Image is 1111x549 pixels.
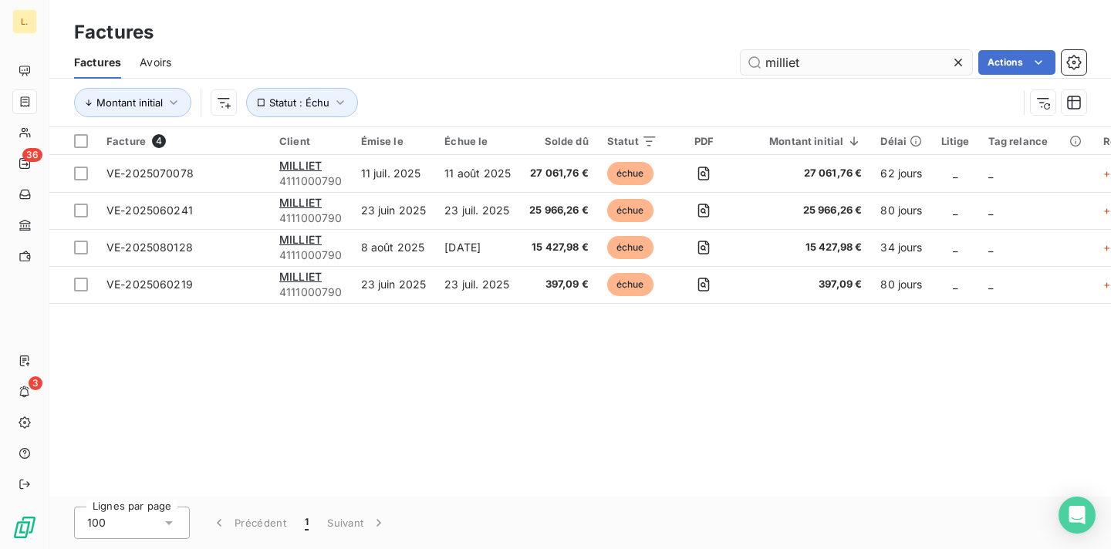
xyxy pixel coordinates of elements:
[106,241,193,254] span: VE-2025080128
[352,229,436,266] td: 8 août 2025
[988,135,1086,147] div: Tag relance
[751,240,862,255] span: 15 427,98 €
[607,162,653,185] span: échue
[106,278,193,291] span: VE-2025060219
[12,515,37,540] img: Logo LeanPay
[978,50,1055,75] button: Actions
[444,135,511,147] div: Échue le
[676,135,732,147] div: PDF
[305,515,309,530] span: 1
[152,134,166,148] span: 4
[352,266,436,303] td: 23 juin 2025
[269,96,329,109] span: Statut : Échu
[988,241,993,254] span: _
[279,211,343,226] span: 4111000790
[953,204,957,217] span: _
[74,88,191,117] button: Montant initial
[1059,497,1096,534] div: Open Intercom Messenger
[953,167,957,180] span: _
[279,173,343,189] span: 4111000790
[87,515,106,530] span: 100
[352,192,436,229] td: 23 juin 2025
[246,88,358,117] button: Statut : Échu
[871,229,931,266] td: 34 jours
[529,203,589,218] span: 25 966,26 €
[741,50,972,75] input: Rechercher
[202,507,295,539] button: Précédent
[435,155,520,192] td: 11 août 2025
[12,9,37,34] div: L.
[871,266,931,303] td: 80 jours
[106,204,193,217] span: VE-2025060241
[529,277,589,292] span: 397,09 €
[279,270,322,283] span: MILLIET
[953,278,957,291] span: _
[988,167,993,180] span: _
[607,199,653,222] span: échue
[871,192,931,229] td: 80 jours
[871,155,931,192] td: 62 jours
[279,233,322,246] span: MILLIET
[953,241,957,254] span: _
[361,135,427,147] div: Émise le
[751,135,862,147] div: Montant initial
[279,196,322,209] span: MILLIET
[435,229,520,266] td: [DATE]
[751,277,862,292] span: 397,09 €
[607,236,653,259] span: échue
[941,135,970,147] div: Litige
[988,278,993,291] span: _
[140,55,171,70] span: Avoirs
[74,19,154,46] h3: Factures
[751,166,862,181] span: 27 061,76 €
[279,159,322,172] span: MILLIET
[279,285,343,300] span: 4111000790
[106,167,194,180] span: VE-2025070078
[352,155,436,192] td: 11 juil. 2025
[279,135,343,147] div: Client
[751,203,862,218] span: 25 966,26 €
[607,135,657,147] div: Statut
[96,96,163,109] span: Montant initial
[29,376,42,390] span: 3
[607,273,653,296] span: échue
[295,507,318,539] button: 1
[529,240,589,255] span: 15 427,98 €
[529,166,589,181] span: 27 061,76 €
[106,135,146,147] span: Facture
[988,204,993,217] span: _
[279,248,343,263] span: 4111000790
[880,135,922,147] div: Délai
[74,55,121,70] span: Factures
[529,135,589,147] div: Solde dû
[435,192,520,229] td: 23 juil. 2025
[435,266,520,303] td: 23 juil. 2025
[318,507,396,539] button: Suivant
[22,148,42,162] span: 36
